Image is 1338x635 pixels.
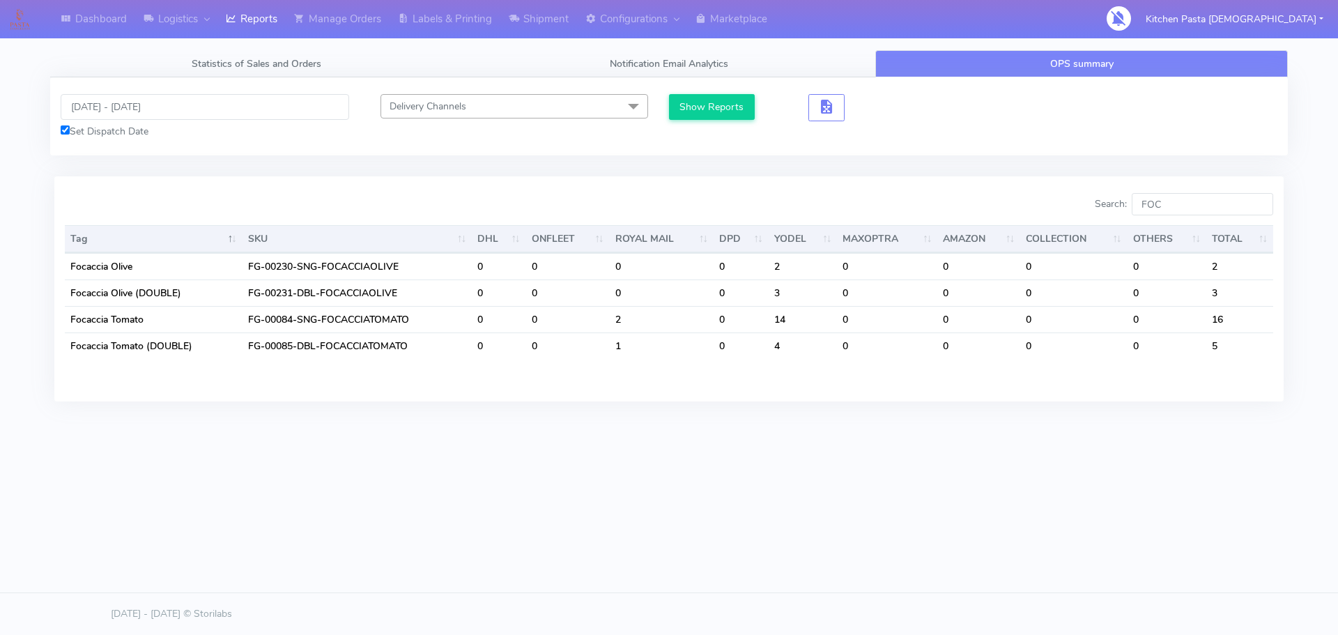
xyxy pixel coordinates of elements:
[837,225,937,253] th: MAXOPTRA : activate to sort column ascending
[1206,280,1273,306] td: 3
[837,332,937,359] td: 0
[610,332,714,359] td: 1
[837,306,937,332] td: 0
[65,332,243,359] td: Focaccia Tomato (DOUBLE)
[1095,193,1273,215] label: Search:
[1135,5,1334,33] button: Kitchen Pasta [DEMOGRAPHIC_DATA]
[1128,332,1206,359] td: 0
[610,57,728,70] span: Notification Email Analytics
[837,253,937,280] td: 0
[937,332,1020,359] td: 0
[65,306,243,332] td: Focaccia Tomato
[526,253,610,280] td: 0
[714,253,769,280] td: 0
[1206,306,1273,332] td: 16
[714,280,769,306] td: 0
[65,253,243,280] td: Focaccia Olive
[1020,332,1127,359] td: 0
[610,280,714,306] td: 0
[472,306,525,332] td: 0
[769,332,838,359] td: 4
[472,332,525,359] td: 0
[1128,280,1206,306] td: 0
[192,57,321,70] span: Statistics of Sales and Orders
[610,306,714,332] td: 2
[243,280,472,306] td: FG-00231-DBL-FOCACCIAOLIVE
[65,225,243,253] th: Tag: activate to sort column descending
[526,225,610,253] th: ONFLEET : activate to sort column ascending
[1132,193,1273,215] input: Search:
[526,332,610,359] td: 0
[714,225,769,253] th: DPD : activate to sort column ascending
[714,332,769,359] td: 0
[937,306,1020,332] td: 0
[1128,253,1206,280] td: 0
[937,253,1020,280] td: 0
[669,94,755,120] button: Show Reports
[526,306,610,332] td: 0
[1128,306,1206,332] td: 0
[769,225,838,253] th: YODEL : activate to sort column ascending
[243,253,472,280] td: FG-00230-SNG-FOCACCIAOLIVE
[837,280,937,306] td: 0
[1206,225,1273,253] th: TOTAL : activate to sort column ascending
[526,280,610,306] td: 0
[937,225,1020,253] th: AMAZON : activate to sort column ascending
[1020,306,1127,332] td: 0
[243,332,472,359] td: FG-00085-DBL-FOCACCIATOMATO
[937,280,1020,306] td: 0
[243,306,472,332] td: FG-00084-SNG-FOCACCIATOMATO
[769,306,838,332] td: 14
[1050,57,1114,70] span: OPS summary
[610,253,714,280] td: 0
[243,225,472,253] th: SKU: activate to sort column ascending
[390,100,466,113] span: Delivery Channels
[61,124,349,139] div: Set Dispatch Date
[472,225,525,253] th: DHL : activate to sort column ascending
[1206,332,1273,359] td: 5
[65,280,243,306] td: Focaccia Olive (DOUBLE)
[714,306,769,332] td: 0
[61,94,349,120] input: Pick the Daterange
[1206,253,1273,280] td: 2
[50,50,1288,77] ul: Tabs
[472,253,525,280] td: 0
[1020,225,1127,253] th: COLLECTION : activate to sort column ascending
[1020,253,1127,280] td: 0
[610,225,714,253] th: ROYAL MAIL : activate to sort column ascending
[1128,225,1206,253] th: OTHERS : activate to sort column ascending
[769,280,838,306] td: 3
[1020,280,1127,306] td: 0
[472,280,525,306] td: 0
[769,253,838,280] td: 2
